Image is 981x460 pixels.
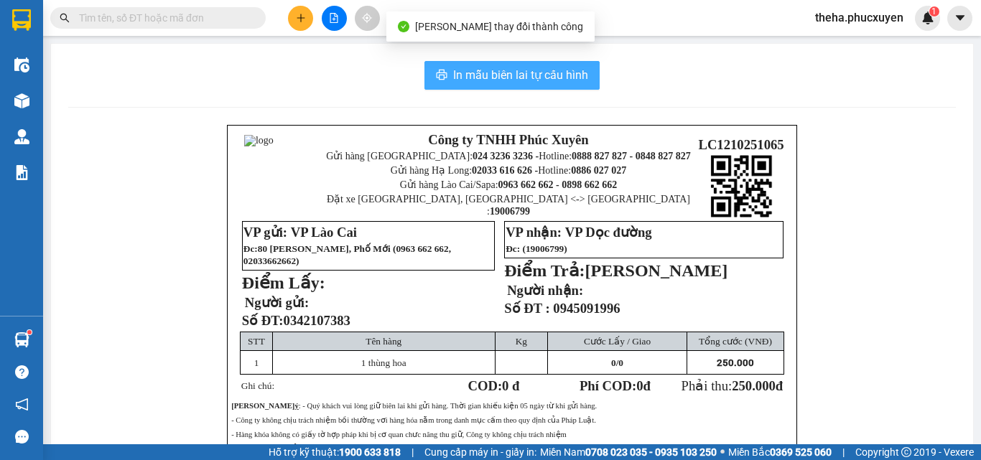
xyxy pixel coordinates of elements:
[12,9,31,31] img: logo-vxr
[424,444,536,460] span: Cung cấp máy in - giấy in:
[502,378,519,393] span: 0 đ
[14,93,29,108] img: warehouse-icon
[507,283,583,298] strong: Người nhận:
[244,135,315,205] img: logo
[79,10,248,26] input: Tìm tên, số ĐT hoặc mã đơn
[254,243,257,254] span: :
[498,179,618,190] strong: 0963 662 662 - 0898 662 662
[611,357,623,368] span: /0
[44,67,157,93] strong: 0888 827 827 - 0848 827 827
[366,336,401,347] span: Tên hàng
[842,444,845,460] span: |
[248,336,265,347] span: STT
[400,179,618,190] span: Gửi hàng Lào Cai/Sapa:
[453,66,588,84] span: In mẫu biên lai tự cấu hình
[355,6,380,31] button: aim
[254,357,259,368] span: 1
[506,243,567,254] span: Đc: (
[921,11,934,24] img: icon-new-feature
[931,6,936,17] span: 1
[585,261,728,280] span: [PERSON_NAME]
[243,225,287,240] strong: VP gửi:
[398,21,409,32] span: check-circle
[728,444,832,460] span: Miền Bắc
[242,273,325,292] strong: Điểm Lấy:
[424,61,600,90] button: printerIn mẫu biên lai tự cấu hình
[770,446,832,458] strong: 0369 525 060
[284,313,350,328] span: 0342107383
[14,165,29,180] img: solution-icon
[553,301,620,316] span: 0945091996
[804,9,915,27] span: theha.phucxuyen
[391,165,626,176] span: Gửi hàng Hạ Long: Hotline:
[585,446,717,458] strong: 0708 023 035 - 0935 103 250
[14,332,29,347] img: warehouse-icon
[571,165,626,176] strong: 0886 027 027
[412,444,414,460] span: |
[472,165,538,176] strong: 02033 616 626 -
[327,194,690,217] span: Đặt xe [GEOGRAPHIC_DATA], [GEOGRAPHIC_DATA] <-> [GEOGRAPHIC_DATA] :
[242,313,350,328] strong: Số ĐT:
[415,21,583,32] span: [PERSON_NAME] thay đổi thành công
[565,225,652,240] span: VP Dọc đường
[231,416,596,424] span: - Công ty không chịu trách nhiệm bồi thường vơi hàng hóa nằm trong danh mục cấm theo quy định của...
[15,365,29,379] span: question-circle
[14,129,29,144] img: warehouse-icon
[288,6,313,31] button: plus
[296,13,306,23] span: plus
[322,6,347,31] button: file-add
[901,447,911,457] span: copyright
[720,449,725,455] span: ⚪️
[490,206,530,217] strong: 19006799
[60,13,70,23] span: search
[682,378,784,393] span: Phải thu:
[516,336,527,347] span: Kg
[698,137,784,152] span: LC1210251065
[27,330,32,334] sup: 1
[21,55,158,80] strong: 024 3236 3236 -
[504,261,585,280] strong: Điểm Trả:
[291,225,357,240] span: VP Lào Cai
[580,378,651,393] strong: Phí COD: đ
[329,13,339,23] span: file-add
[231,431,567,438] span: - Hàng khóa không có giấy tờ hợp pháp khi bị cơ quan chưc năng thu giữ, Công ty không chịu trách ...
[243,243,451,266] span: 0963 662 662, 02033662662)
[15,398,29,411] span: notification
[636,378,643,393] span: 0
[326,151,691,161] span: Gửi hàng [GEOGRAPHIC_DATA]: Hotline:
[436,69,447,83] span: printer
[929,6,939,17] sup: 1
[468,378,519,393] strong: COD:
[269,444,401,460] span: Hỗ trợ kỹ thuật:
[611,357,616,368] span: 0
[231,402,597,410] span: : - Quý khách vui lòng giữ biên lai khi gửi hàng. Thời gian khiếu kiện 05 ngày từ khi gửi hàng.
[294,402,298,410] strong: ý
[245,295,309,310] span: Người gửi:
[506,225,562,240] strong: VP nhận:
[29,7,149,38] strong: Công ty TNHH Phúc Xuyên
[540,444,717,460] span: Miền Nam
[362,13,372,23] span: aim
[14,57,29,72] img: warehouse-icon
[732,378,776,393] span: 250.000
[504,301,550,316] strong: Số ĐT :
[361,357,406,368] span: 1 thùng hoa
[20,42,158,93] span: Gửi hàng [GEOGRAPHIC_DATA]: Hotline:
[717,357,754,368] span: 250.000
[947,6,972,31] button: caret-down
[18,96,159,121] span: Gửi hàng Hạ Long: Hotline:
[473,151,539,161] strong: 024 3236 3236 -
[699,336,772,347] span: Tổng cước (VNĐ)
[15,430,29,443] span: message
[954,11,967,24] span: caret-down
[526,243,567,254] span: 19006799)
[339,446,401,458] strong: 1900 633 818
[710,155,773,217] img: qr-code
[776,378,783,393] span: đ
[241,380,274,391] span: Ghi chú:
[572,151,691,161] strong: 0888 827 827 - 0848 827 827
[428,132,589,147] strong: Công ty TNHH Phúc Xuyên
[243,243,451,266] span: Đc 80 [PERSON_NAME], Phố Mới (
[231,402,294,410] strong: [PERSON_NAME]
[584,336,651,347] span: Cước Lấy / Giao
